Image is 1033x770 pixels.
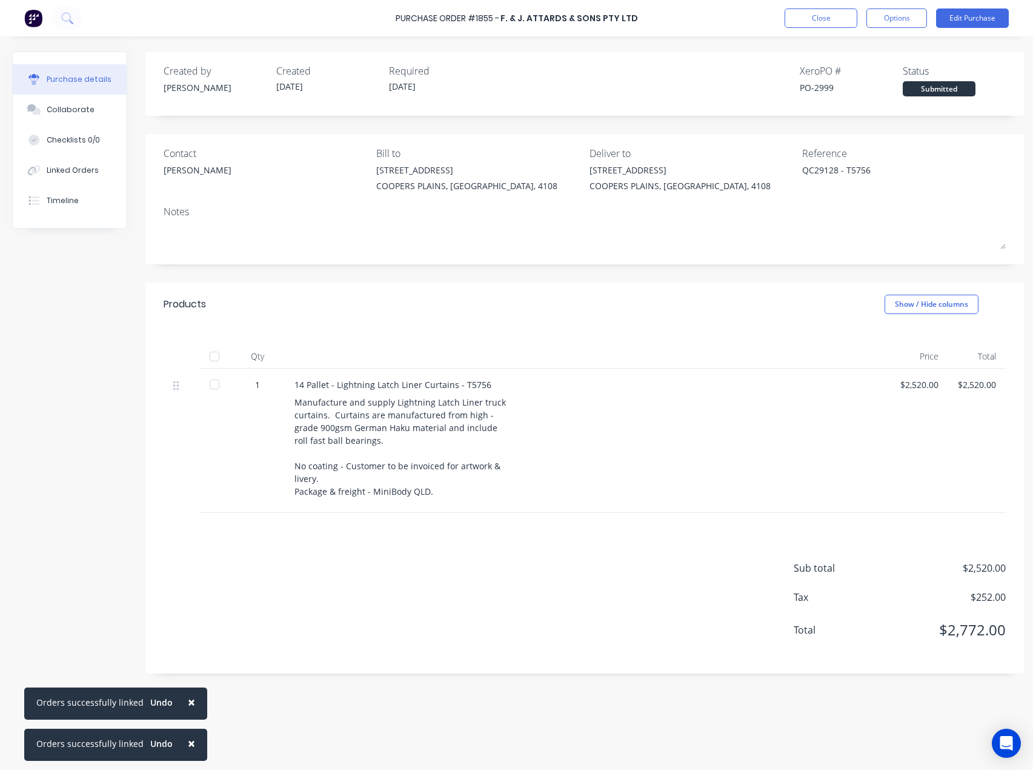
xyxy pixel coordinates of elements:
[389,64,492,78] div: Required
[800,81,903,94] div: PO-2999
[500,12,638,25] div: F. & J. Attards & Sons Pty Ltd
[958,378,996,391] div: $2,520.00
[794,561,885,575] span: Sub total
[885,295,978,314] button: Show / Hide columns
[230,344,285,369] div: Qty
[900,378,938,391] div: $2,520.00
[785,8,857,28] button: Close
[47,165,99,176] div: Linked Orders
[240,378,275,391] div: 1
[13,95,127,125] button: Collaborate
[866,8,927,28] button: Options
[176,729,207,758] button: Close
[144,735,179,753] button: Undo
[24,9,42,27] img: Factory
[903,81,975,96] div: Submitted
[47,104,95,115] div: Collaborate
[47,135,100,146] div: Checklists 0/0
[936,8,1009,28] button: Edit Purchase
[948,344,1006,369] div: Total
[992,729,1021,758] div: Open Intercom Messenger
[13,155,127,186] button: Linked Orders
[164,64,267,78] div: Created by
[164,297,206,312] div: Products
[294,378,881,391] div: 14 Pallet - Lightning Latch Liner Curtains - T5756
[294,396,881,498] div: Manufacture and supply Lightning Latch Liner truck curtains. Curtains are manufactured from high ...
[36,696,144,709] div: Orders successfully linked
[188,735,195,752] span: ×
[885,590,1006,604] span: $252.00
[13,64,127,95] button: Purchase details
[144,694,179,712] button: Undo
[164,204,1006,219] div: Notes
[276,64,379,78] div: Created
[590,164,771,176] div: [STREET_ADDRESS]
[802,164,954,191] textarea: QC29128 - T5756
[188,694,195,711] span: ×
[794,590,885,604] span: Tax
[802,146,1006,161] div: Reference
[885,561,1006,575] span: $2,520.00
[176,688,207,717] button: Close
[891,344,948,369] div: Price
[376,164,557,176] div: [STREET_ADDRESS]
[164,81,267,94] div: [PERSON_NAME]
[47,74,111,85] div: Purchase details
[885,619,1006,641] span: $2,772.00
[800,64,903,78] div: Xero PO #
[376,179,557,192] div: COOPERS PLAINS, [GEOGRAPHIC_DATA], 4108
[794,623,885,637] span: Total
[47,195,79,206] div: Timeline
[903,64,1006,78] div: Status
[590,179,771,192] div: COOPERS PLAINS, [GEOGRAPHIC_DATA], 4108
[164,146,367,161] div: Contact
[590,146,793,161] div: Deliver to
[36,737,144,750] div: Orders successfully linked
[396,12,499,25] div: Purchase Order #1855 -
[13,125,127,155] button: Checklists 0/0
[13,186,127,216] button: Timeline
[376,146,580,161] div: Bill to
[164,164,231,176] div: [PERSON_NAME]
